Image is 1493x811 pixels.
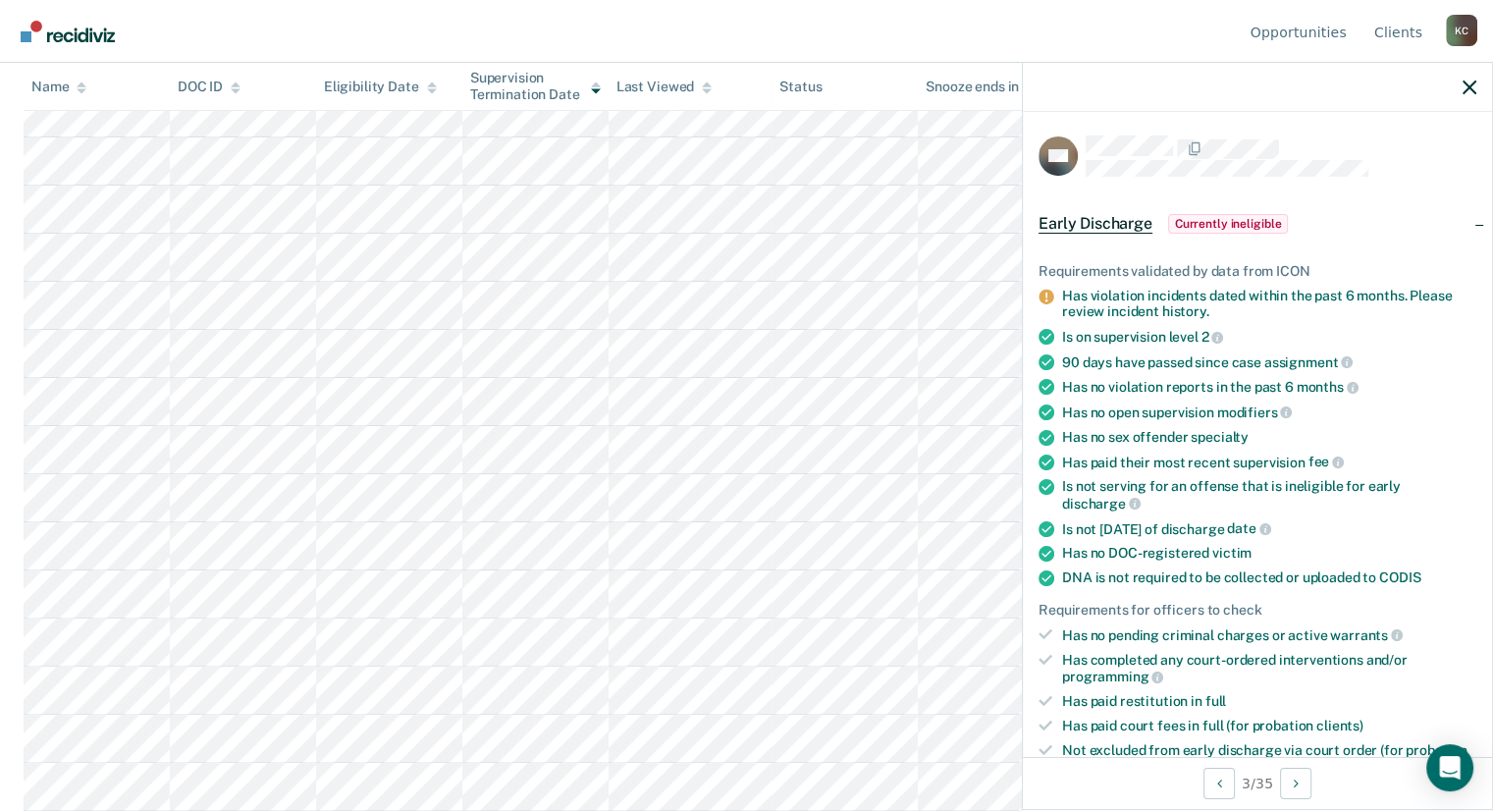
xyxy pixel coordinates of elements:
div: Has paid restitution in [1062,693,1476,710]
div: 90 days have passed since case [1062,353,1476,371]
div: Has no violation reports in the past 6 [1062,378,1476,396]
span: Early Discharge [1039,214,1152,234]
span: modifiers [1217,405,1293,420]
span: fee [1308,454,1344,469]
div: Has no sex offender [1062,429,1476,446]
div: DOC ID [178,79,240,95]
div: Is on supervision level [1062,328,1476,346]
img: Recidiviz [21,21,115,42]
span: CODIS [1379,569,1420,585]
div: Has violation incidents dated within the past 6 months. Please review incident history. [1062,288,1476,321]
div: Supervision Termination Date [470,70,601,103]
span: 2 [1201,329,1224,345]
div: Requirements validated by data from ICON [1039,263,1476,280]
div: Requirements for officers to check [1039,602,1476,619]
div: Has no open supervision [1062,404,1476,421]
div: Is not serving for an offense that is ineligible for early [1062,478,1476,512]
div: 3 / 35 [1023,757,1492,809]
div: Has paid their most recent supervision [1062,454,1476,471]
div: Eligibility Date [324,79,437,95]
span: assignment [1264,354,1353,370]
span: months [1297,379,1359,395]
span: warrants [1330,627,1403,643]
div: Early DischargeCurrently ineligible [1023,192,1492,255]
div: Name [31,79,86,95]
span: clients) [1316,718,1363,733]
span: discharge [1062,496,1141,512]
button: Profile dropdown button [1446,15,1477,46]
span: full [1205,693,1226,709]
span: date [1227,520,1270,536]
div: Has completed any court-ordered interventions and/or [1062,652,1476,685]
div: Has no pending criminal charges or active [1062,626,1476,644]
div: Snooze ends in [926,79,1037,95]
span: programming [1062,669,1163,684]
span: specialty [1191,429,1249,445]
button: Previous Opportunity [1203,768,1235,799]
span: victim [1212,545,1252,561]
div: Has no DOC-registered [1062,545,1476,562]
div: Status [779,79,822,95]
div: Has paid court fees in full (for probation [1062,718,1476,734]
div: Last Viewed [616,79,712,95]
div: Is not [DATE] of discharge [1062,520,1476,538]
div: K C [1446,15,1477,46]
button: Next Opportunity [1280,768,1311,799]
span: Currently ineligible [1168,214,1289,234]
div: DNA is not required to be collected or uploaded to [1062,569,1476,586]
div: Open Intercom Messenger [1426,744,1473,791]
div: Not excluded from early discharge via court order (for probation clients [1062,742,1476,776]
